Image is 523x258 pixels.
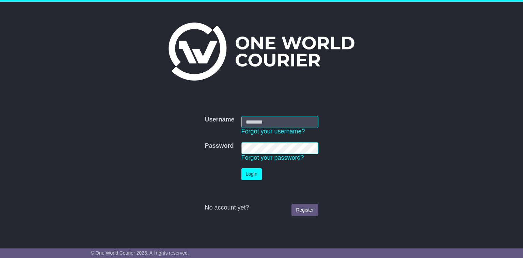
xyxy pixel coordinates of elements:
[91,250,189,256] span: © One World Courier 2025. All rights reserved.
[291,204,318,216] a: Register
[205,204,318,212] div: No account yet?
[241,154,304,161] a: Forgot your password?
[205,116,234,124] label: Username
[241,128,305,135] a: Forgot your username?
[241,168,262,180] button: Login
[169,23,354,81] img: One World
[205,142,234,150] label: Password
